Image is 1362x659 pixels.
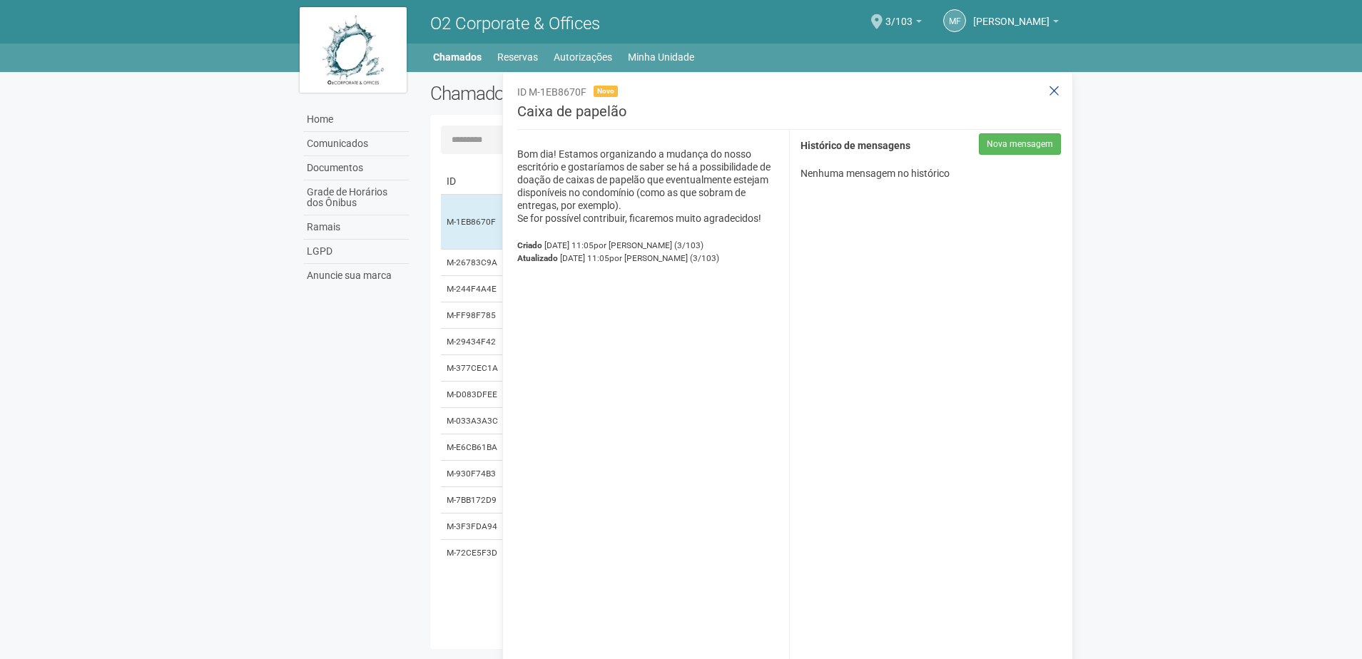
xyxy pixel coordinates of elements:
[594,86,618,97] span: Novo
[885,18,922,29] a: 3/103
[441,434,505,461] td: M-E6CB61BA
[441,487,505,514] td: M-7BB172D9
[441,355,505,382] td: M-377CEC1A
[441,302,505,329] td: M-FF98F785
[979,133,1061,155] button: Nova mensagem
[303,156,409,180] a: Documentos
[430,83,681,104] h2: Chamados
[560,253,719,263] span: [DATE] 11:05
[441,540,505,566] td: M-72CE5F3D
[628,47,694,67] a: Minha Unidade
[303,132,409,156] a: Comunicados
[885,2,913,27] span: 3/103
[517,148,778,225] p: Bom dia! Estamos organizando a mudança do nosso escritório e gostaríamos de saber se há a possibi...
[609,253,719,263] span: por [PERSON_NAME] (3/103)
[303,215,409,240] a: Ramais
[594,240,703,250] span: por [PERSON_NAME] (3/103)
[441,514,505,540] td: M-3F3FDA94
[801,141,910,152] strong: Histórico de mensagens
[303,180,409,215] a: Grade de Horários dos Ônibus
[497,47,538,67] a: Reservas
[801,167,1062,180] p: Nenhuma mensagem no histórico
[441,382,505,408] td: M-D083DFEE
[441,408,505,434] td: M-033A3A3C
[441,250,505,276] td: M-26783C9A
[433,47,482,67] a: Chamados
[303,108,409,132] a: Home
[303,264,409,287] a: Anuncie sua marca
[517,253,558,263] strong: Atualizado
[441,461,505,487] td: M-930F74B3
[441,168,505,195] td: ID
[517,240,542,250] strong: Criado
[430,14,600,34] span: O2 Corporate & Offices
[300,7,407,93] img: logo.jpg
[973,18,1059,29] a: [PERSON_NAME]
[517,86,586,98] span: ID M-1EB8670F
[441,329,505,355] td: M-29434F42
[544,240,703,250] span: [DATE] 11:05
[554,47,612,67] a: Autorizações
[943,9,966,32] a: MF
[441,276,505,302] td: M-244F4A4E
[441,195,505,250] td: M-1EB8670F
[517,104,1062,130] h3: Caixa de papelão
[303,240,409,264] a: LGPD
[973,2,1050,27] span: Márcia Ferraz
